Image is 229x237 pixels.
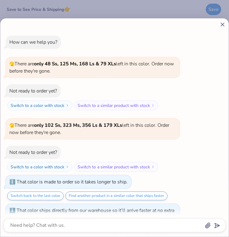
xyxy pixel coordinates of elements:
[34,61,116,67] strong: only 48 Ss, 125 Ms, 168 Ls & 79 XLs
[151,165,155,169] img: Switch to a similar product with stock
[7,101,72,110] button: Switch to a color with stock
[65,192,167,200] button: Find another product in a similar color that ships faster
[34,122,122,129] strong: only 102 Ss, 323 Ms, 356 Ls & 179 XLs
[9,149,57,156] div: Not ready to order yet?
[65,104,69,107] img: Switch to a color with stock
[65,165,69,169] img: Switch to a color with stock
[74,101,158,110] button: Switch to a similar product with stock
[9,207,174,221] div: That color ships directly from our warehouse so it’ll arrive faster at no extra cost.
[9,88,57,94] div: Not ready to order yet?
[151,104,155,107] img: Switch to a similar product with stock
[7,192,64,200] button: Switch back to the last color
[9,61,14,67] span: 🫣
[9,122,169,136] span: There are left in this color. Order now before they're gone.
[9,123,14,128] span: 🫣
[7,162,72,172] button: Switch to a color with stock
[9,39,57,45] div: How can we help you?
[74,162,158,172] button: Switch to a similar product with stock
[9,61,174,74] span: There are left in this color. Order now before they're gone.
[17,179,128,185] div: That color is made to order so it takes longer to ship.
